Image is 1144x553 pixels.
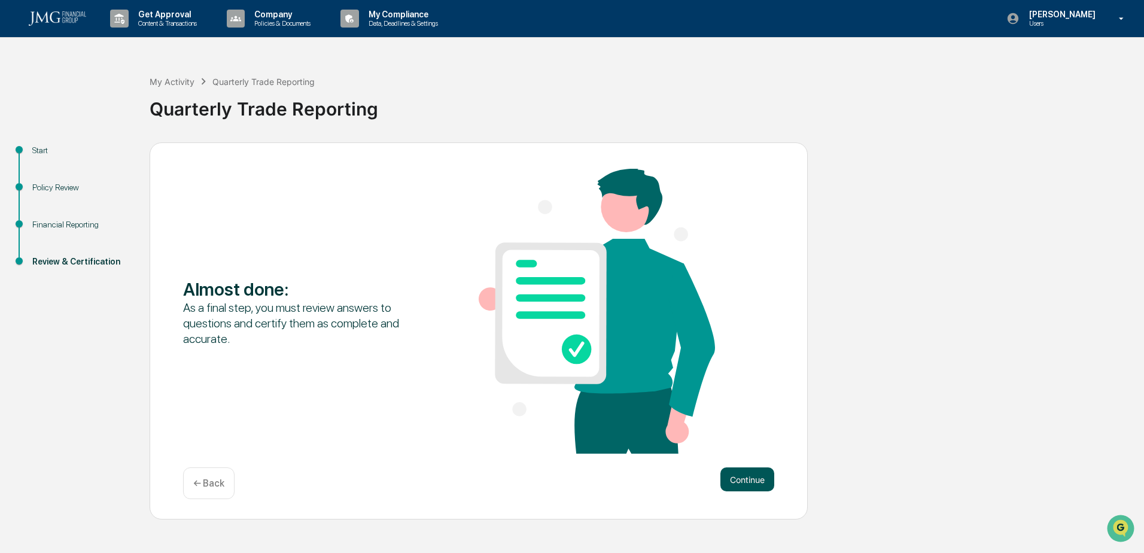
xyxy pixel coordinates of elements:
span: Preclearance [24,151,77,163]
span: Attestations [99,151,148,163]
span: Data Lookup [24,174,75,186]
button: Continue [720,467,774,491]
a: Powered byPylon [84,202,145,212]
a: 🔎Data Lookup [7,169,80,190]
div: My Activity [150,77,194,87]
button: Start new chat [203,95,218,110]
iframe: Open customer support [1106,513,1138,546]
span: Pylon [119,203,145,212]
p: Policies & Documents [245,19,317,28]
div: Start new chat [41,92,196,104]
p: Company [245,10,317,19]
a: 🖐️Preclearance [7,146,82,168]
div: Almost done : [183,278,419,300]
div: Quarterly Trade Reporting [150,89,1138,120]
img: logo [29,11,86,26]
img: 1746055101610-c473b297-6a78-478c-a979-82029cc54cd1 [12,92,34,113]
p: Get Approval [129,10,203,19]
img: Almost done [479,169,715,454]
p: How can we help? [12,25,218,44]
div: Policy Review [32,181,130,194]
p: Content & Transactions [129,19,203,28]
div: 🔎 [12,175,22,184]
p: ← Back [193,478,224,489]
p: [PERSON_NAME] [1020,10,1102,19]
p: Users [1020,19,1102,28]
div: Financial Reporting [32,218,130,231]
div: 🖐️ [12,152,22,162]
div: We're available if you need us! [41,104,151,113]
p: My Compliance [359,10,444,19]
div: As a final step, you must review answers to questions and certify them as complete and accurate. [183,300,419,347]
div: Review & Certification [32,256,130,268]
p: Data, Deadlines & Settings [359,19,444,28]
div: Start [32,144,130,157]
div: Quarterly Trade Reporting [212,77,315,87]
div: 🗄️ [87,152,96,162]
a: 🗄️Attestations [82,146,153,168]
